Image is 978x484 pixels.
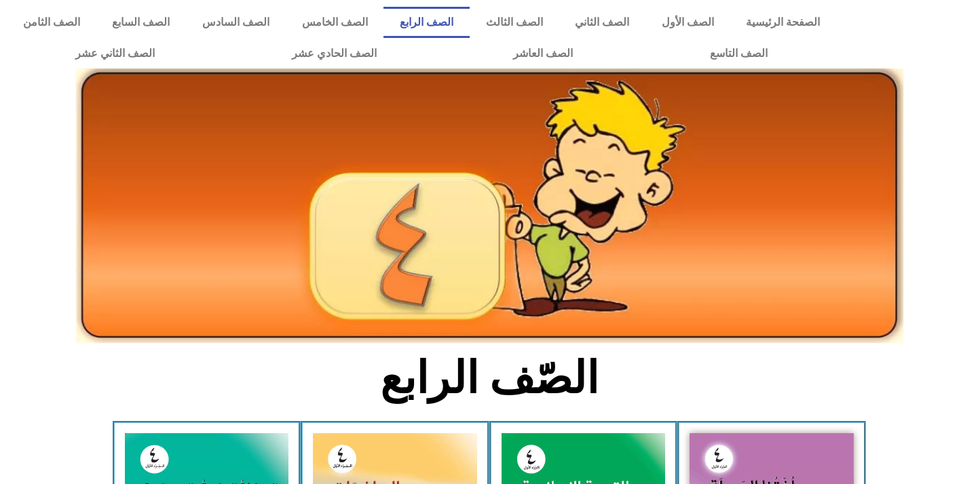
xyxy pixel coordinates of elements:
a: الصف الثالث [470,7,559,38]
a: الصف الحادي عشر [223,38,445,69]
a: الصف التاسع [641,38,836,69]
a: الصف الخامس [286,7,384,38]
a: الصف الرابع [383,7,470,38]
a: الصف الثاني [559,7,645,38]
a: الصف الأول [645,7,730,38]
h2: الصّف الرابع [265,352,713,405]
a: الصفحة الرئيسية [730,7,837,38]
a: الصف الثامن [7,7,96,38]
a: الصف السابع [96,7,187,38]
a: الصف السادس [186,7,286,38]
a: الصف العاشر [445,38,642,69]
a: الصف الثاني عشر [7,38,223,69]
